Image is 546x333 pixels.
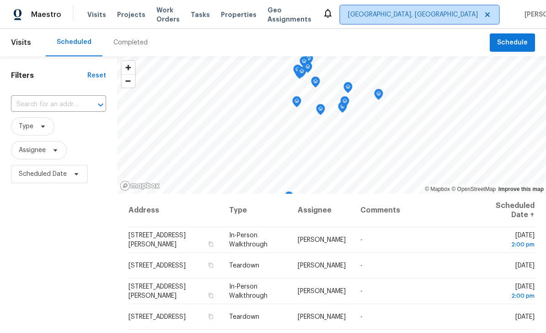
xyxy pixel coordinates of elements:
[290,194,353,227] th: Assignee
[128,194,222,227] th: Address
[340,96,349,110] div: Map marker
[128,284,186,299] span: [STREET_ADDRESS][PERSON_NAME]
[229,314,259,320] span: Teardown
[343,82,353,96] div: Map marker
[221,10,257,19] span: Properties
[348,10,478,19] span: [GEOGRAPHIC_DATA], [GEOGRAPHIC_DATA]
[360,237,363,243] span: -
[292,96,301,110] div: Map marker
[483,284,535,300] span: [DATE]
[128,314,186,320] span: [STREET_ADDRESS]
[122,75,135,87] span: Zoom out
[353,194,475,227] th: Comments
[206,261,214,269] button: Copy Address
[206,312,214,321] button: Copy Address
[122,74,135,87] button: Zoom out
[515,314,535,320] span: [DATE]
[298,314,346,320] span: [PERSON_NAME]
[515,262,535,269] span: [DATE]
[122,61,135,74] button: Zoom in
[490,33,535,52] button: Schedule
[360,288,363,295] span: -
[87,71,106,80] div: Reset
[298,237,346,243] span: [PERSON_NAME]
[11,33,31,53] span: Visits
[156,5,180,24] span: Work Orders
[483,240,535,249] div: 2:00 pm
[316,104,325,118] div: Map marker
[19,146,46,155] span: Assignee
[298,288,346,295] span: [PERSON_NAME]
[297,66,306,81] div: Map marker
[300,56,309,71] div: Map marker
[11,71,87,80] h1: Filters
[304,54,313,68] div: Map marker
[303,62,312,76] div: Map marker
[128,232,186,248] span: [STREET_ADDRESS][PERSON_NAME]
[498,186,544,192] a: Improve this map
[268,5,311,24] span: Geo Assignments
[229,262,259,269] span: Teardown
[222,194,290,227] th: Type
[360,262,363,269] span: -
[483,232,535,249] span: [DATE]
[206,240,214,248] button: Copy Address
[19,169,67,179] span: Scheduled Date
[128,262,186,269] span: [STREET_ADDRESS]
[31,10,61,19] span: Maestro
[298,262,346,269] span: [PERSON_NAME]
[425,186,450,192] a: Mapbox
[19,122,33,131] span: Type
[229,232,268,248] span: In-Person Walkthrough
[476,194,535,227] th: Scheduled Date ↑
[284,191,294,206] div: Map marker
[117,10,145,19] span: Projects
[451,186,496,192] a: OpenStreetMap
[120,180,160,191] a: Mapbox homepage
[374,89,383,103] div: Map marker
[87,10,106,19] span: Visits
[229,284,268,299] span: In-Person Walkthrough
[338,102,347,116] div: Map marker
[311,76,320,91] div: Map marker
[206,291,214,300] button: Copy Address
[360,314,363,320] span: -
[191,11,210,18] span: Tasks
[483,291,535,300] div: 2:00 pm
[94,98,107,111] button: Open
[293,65,302,79] div: Map marker
[113,38,148,47] div: Completed
[11,98,80,112] input: Search for an address...
[497,37,528,49] span: Schedule
[57,38,91,47] div: Scheduled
